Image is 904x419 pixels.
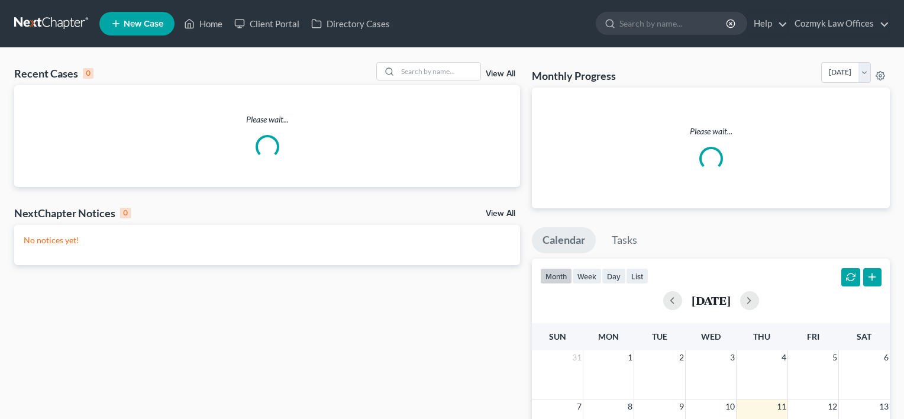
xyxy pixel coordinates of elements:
span: Fri [807,331,819,341]
p: No notices yet! [24,234,511,246]
span: 1 [627,350,634,365]
a: Tasks [601,227,648,253]
a: Cozmyk Law Offices [789,13,889,34]
span: 31 [571,350,583,365]
a: Home [178,13,228,34]
span: Thu [753,331,770,341]
button: month [540,268,572,284]
span: 4 [780,350,787,365]
div: 0 [120,208,131,218]
div: 0 [83,68,93,79]
a: Help [748,13,787,34]
input: Search by name... [398,63,480,80]
span: 2 [678,350,685,365]
span: 9 [678,399,685,414]
span: Sat [857,331,871,341]
div: Recent Cases [14,66,93,80]
span: Sun [549,331,566,341]
span: 12 [826,399,838,414]
input: Search by name... [619,12,728,34]
span: 3 [729,350,736,365]
a: View All [486,209,515,218]
span: 10 [724,399,736,414]
span: Wed [701,331,721,341]
span: 5 [831,350,838,365]
p: Please wait... [541,125,880,137]
button: list [626,268,648,284]
span: 11 [776,399,787,414]
a: Calendar [532,227,596,253]
span: 6 [883,350,890,365]
a: View All [486,70,515,78]
span: Tue [652,331,667,341]
h3: Monthly Progress [532,69,616,83]
span: New Case [124,20,163,28]
span: 13 [878,399,890,414]
div: NextChapter Notices [14,206,131,220]
button: week [572,268,602,284]
a: Directory Cases [305,13,396,34]
a: Client Portal [228,13,305,34]
span: 8 [627,399,634,414]
h2: [DATE] [692,294,731,307]
span: Mon [598,331,619,341]
span: 7 [576,399,583,414]
button: day [602,268,626,284]
p: Please wait... [14,114,520,125]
